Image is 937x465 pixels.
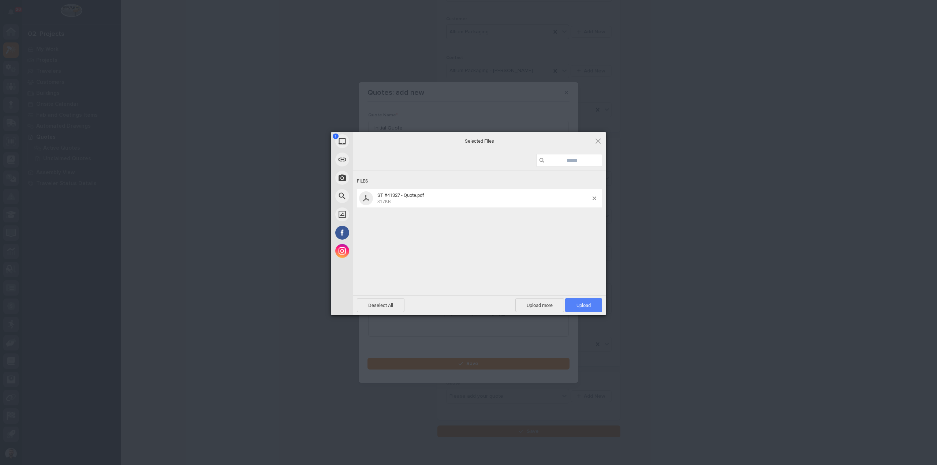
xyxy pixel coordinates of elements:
[375,192,593,205] span: ST #41327 - Quote.pdf
[331,205,419,224] div: Unsplash
[357,175,602,188] div: Files
[331,169,419,187] div: Take Photo
[377,192,424,198] span: ST #41327 - Quote.pdf
[406,138,553,144] span: Selected Files
[565,298,602,312] span: Upload
[331,132,419,150] div: My Device
[331,187,419,205] div: Web Search
[331,224,419,242] div: Facebook
[594,137,602,145] span: Click here or hit ESC to close picker
[357,298,404,312] span: Deselect All
[331,150,419,169] div: Link (URL)
[576,303,591,308] span: Upload
[515,298,564,312] span: Upload more
[333,134,339,139] span: 1
[377,199,391,204] span: 317KB
[331,242,419,260] div: Instagram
